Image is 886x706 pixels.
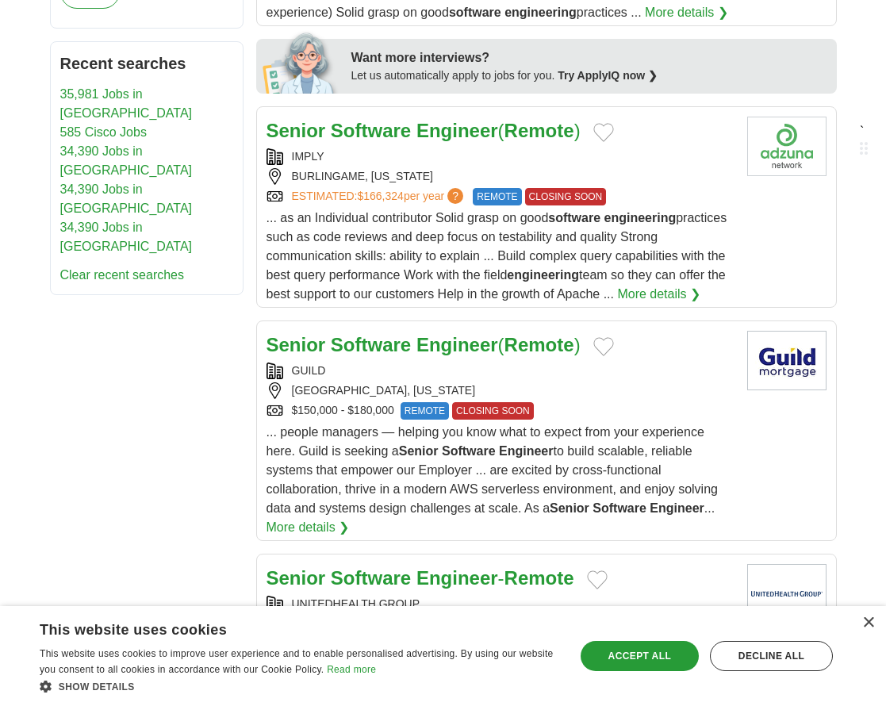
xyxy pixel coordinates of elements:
[499,444,553,458] strong: Engineer
[416,120,498,141] strong: Engineer
[593,123,614,142] button: Add to favorite jobs
[581,641,699,671] div: Accept all
[351,67,827,84] div: Let us automatically apply to jobs for you.
[292,597,420,610] a: UNITEDHEALTH GROUP
[617,285,700,304] a: More details ❯
[416,334,498,355] strong: Engineer
[504,6,577,19] strong: engineering
[447,188,463,204] span: ?
[267,425,718,515] span: ... people managers — helping you know what to expect from your experience here. Guild is seeking...
[747,331,827,390] img: Guild Holdings Company logo
[40,678,559,694] div: Show details
[604,211,677,224] strong: engineering
[331,334,411,355] strong: Software
[267,334,581,355] a: Senior Software Engineer(Remote)
[267,120,581,141] a: Senior Software Engineer(Remote)
[59,681,135,693] span: Show details
[267,211,727,301] span: ... as an Individual contributor Solid grasp on good practices such as code reviews and deep focu...
[292,188,467,205] a: ESTIMATED:$166,324per year?
[351,48,827,67] div: Want more interviews?
[60,125,147,139] a: 585 Cisco Jobs
[40,648,554,675] span: This website uses cookies to improve user experience and to enable personalised advertising. By u...
[60,52,233,75] h2: Recent searches
[449,6,501,19] strong: software
[550,501,589,515] strong: Senior
[267,518,350,537] a: More details ❯
[267,148,734,165] div: IMPLY
[442,444,496,458] strong: Software
[473,188,521,205] span: REMOTE
[747,117,827,176] img: Company logo
[452,402,534,420] span: CLOSING SOON
[60,182,193,215] a: 34,390 Jobs in [GEOGRAPHIC_DATA]
[650,501,704,515] strong: Engineer
[504,334,574,355] strong: Remote
[593,337,614,356] button: Add to favorite jobs
[327,664,376,675] a: Read more, opens a new window
[401,402,449,420] span: REMOTE
[504,567,574,589] strong: Remote
[399,444,439,458] strong: Senior
[593,501,646,515] strong: Software
[267,402,734,420] div: $150,000 - $180,000
[292,364,326,377] a: GUILD
[331,567,411,589] strong: Software
[645,3,728,22] a: More details ❯
[416,567,498,589] strong: Engineer
[357,190,403,202] span: $166,324
[548,211,600,224] strong: software
[331,120,411,141] strong: Software
[558,69,658,82] a: Try ApplyIQ now ❯
[60,144,193,177] a: 34,390 Jobs in [GEOGRAPHIC_DATA]
[267,382,734,399] div: [GEOGRAPHIC_DATA], [US_STATE]
[507,268,579,282] strong: engineering
[267,334,326,355] strong: Senior
[40,616,520,639] div: This website uses cookies
[525,188,607,205] span: CLOSING SOON
[60,268,185,282] a: Clear recent searches
[267,168,734,185] div: BURLINGAME, [US_STATE]
[862,617,874,629] div: Close
[710,641,833,671] div: Decline all
[747,564,827,624] img: UnitedHealth Group logo
[60,221,193,253] a: 34,390 Jobs in [GEOGRAPHIC_DATA]
[267,567,574,589] a: Senior Software Engineer-Remote
[267,567,326,589] strong: Senior
[267,120,326,141] strong: Senior
[504,120,574,141] strong: Remote
[60,87,193,120] a: 35,981 Jobs in [GEOGRAPHIC_DATA]
[587,570,608,589] button: Add to favorite jobs
[263,30,339,94] img: apply-iq-scientist.png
